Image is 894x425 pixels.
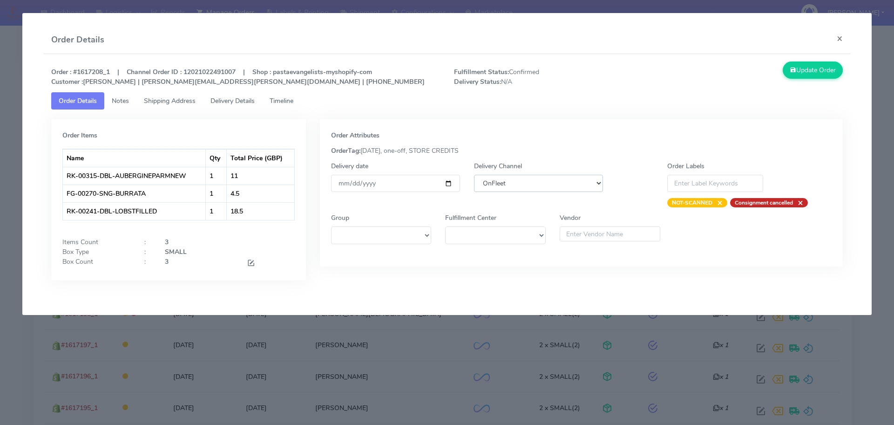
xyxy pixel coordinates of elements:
[63,167,206,185] td: RK-00315-DBL-AUBERGINEPARMNEW
[55,257,137,269] div: Box Count
[206,149,227,167] th: Qty
[112,96,129,105] span: Notes
[63,149,206,167] th: Name
[783,62,843,79] button: Update Order
[331,146,360,155] strong: OrderTag:
[51,68,425,86] strong: Order : #1617208_1 | Channel Order ID : 12021022491007 | Shop : pastaevangelists-myshopify-com [P...
[206,185,227,202] td: 1
[144,96,196,105] span: Shipping Address
[51,34,104,46] h4: Order Details
[227,202,294,220] td: 18.5
[165,247,187,256] strong: SMALL
[137,247,158,257] div: :
[667,161,704,171] label: Order Labels
[59,96,97,105] span: Order Details
[206,202,227,220] td: 1
[227,185,294,202] td: 4.5
[270,96,293,105] span: Timeline
[227,149,294,167] th: Total Price (GBP)
[560,213,581,223] label: Vendor
[165,238,169,247] strong: 3
[560,226,660,241] input: Enter Vendor Name
[735,199,793,206] strong: Consignment cancelled
[447,67,649,87] span: Confirmed N/A
[51,92,843,110] ul: Tabs
[210,96,255,105] span: Delivery Details
[63,202,206,220] td: RK-00241-DBL-LOBSTFILLED
[206,167,227,185] td: 1
[55,237,137,247] div: Items Count
[474,161,522,171] label: Delivery Channel
[63,185,206,202] td: FG-00270-SNG-BURRATA
[667,175,763,192] input: Enter Label Keywords
[331,213,349,223] label: Group
[331,131,379,140] strong: Order Attributes
[445,213,496,223] label: Fulfillment Center
[324,146,839,156] div: [DATE], one-off, STORE CREDITS
[137,257,158,269] div: :
[62,131,97,140] strong: Order Items
[454,77,501,86] strong: Delivery Status:
[227,167,294,185] td: 11
[137,237,158,247] div: :
[51,77,83,86] strong: Customer :
[712,198,723,207] span: ×
[55,247,137,257] div: Box Type
[672,199,712,206] strong: NOT-SCANNED
[331,161,368,171] label: Delivery date
[454,68,509,76] strong: Fulfillment Status:
[165,257,169,266] strong: 3
[793,198,803,207] span: ×
[829,26,850,51] button: Close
